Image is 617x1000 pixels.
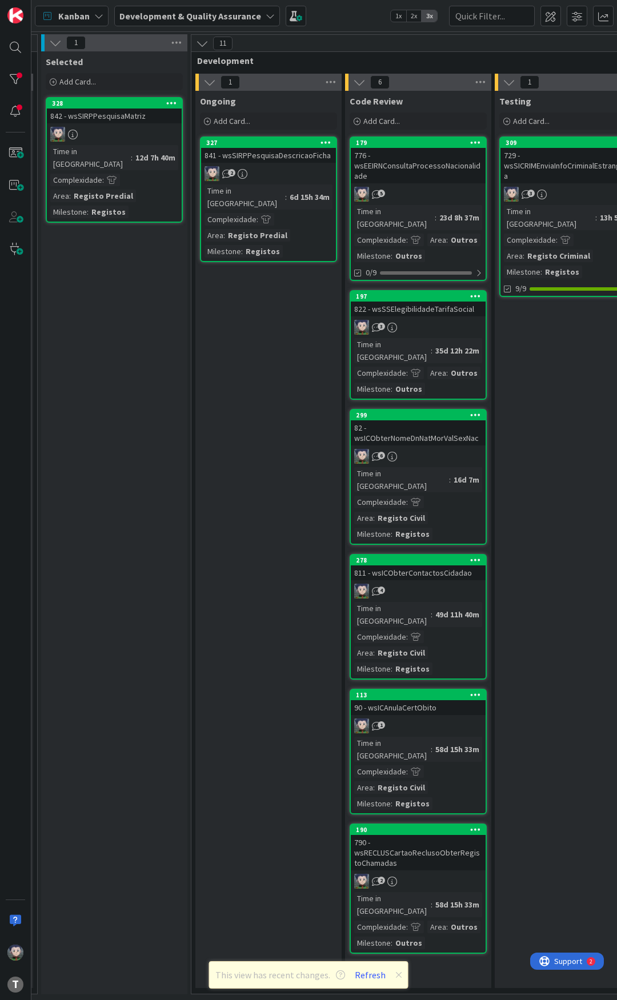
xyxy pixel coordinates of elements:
[378,190,385,197] span: 5
[201,148,336,163] div: 841 - wsSIRPPesquisaDescricaoFicha
[66,36,86,50] span: 1
[351,700,486,715] div: 90 - wsICAnulaCertObito
[206,139,336,147] div: 327
[354,383,391,395] div: Milestone
[356,411,486,419] div: 299
[351,410,486,445] div: 29982 - wsICObterNomeDnNatMorValSexNac
[449,6,535,26] input: Quick Filter...
[350,95,403,107] span: Code Review
[351,584,486,599] div: LS
[540,266,542,278] span: :
[504,250,523,262] div: Area
[406,234,408,246] span: :
[504,234,556,246] div: Complexidade
[50,206,87,218] div: Milestone
[354,646,373,659] div: Area
[513,116,550,126] span: Add Card...
[50,190,69,202] div: Area
[201,166,336,181] div: LS
[354,320,369,335] img: LS
[351,825,486,835] div: 190
[287,191,332,203] div: 6d 15h 34m
[205,245,241,258] div: Milestone
[391,10,406,22] span: 1x
[351,874,486,889] div: LS
[351,302,486,316] div: 822 - wsSSElegibilidadeTarifaSocial
[427,234,446,246] div: Area
[354,781,373,794] div: Area
[58,9,90,23] span: Kanban
[285,191,287,203] span: :
[392,937,425,949] div: Outros
[595,211,597,224] span: :
[375,781,428,794] div: Registo Civil
[356,826,486,834] div: 190
[351,690,486,700] div: 113
[221,75,240,89] span: 1
[205,166,219,181] img: LS
[422,10,437,22] span: 3x
[391,528,392,540] span: :
[446,367,448,379] span: :
[351,138,486,183] div: 179776 - wsEEIRNConsultaProcessoNacionalidade
[378,323,385,330] span: 3
[524,250,593,262] div: Registo Criminal
[432,344,482,357] div: 35d 12h 22m
[69,190,71,202] span: :
[449,473,451,486] span: :
[354,584,369,599] img: LS
[50,127,65,142] img: LS
[24,2,52,15] span: Support
[431,608,432,621] span: :
[354,737,431,762] div: Time in [GEOGRAPHIC_DATA]
[542,266,582,278] div: Registos
[354,367,406,379] div: Complexidade
[392,662,432,675] div: Registos
[392,250,425,262] div: Outros
[59,77,96,87] span: Add Card...
[448,367,480,379] div: Outros
[351,291,486,316] div: 197822 - wsSSElegibilidadeTarifaSocial
[451,473,482,486] div: 16d 7m
[375,512,428,524] div: Registo Civil
[375,646,428,659] div: Registo Civil
[354,765,406,778] div: Complexidade
[351,690,486,715] div: 11390 - wsICAnulaCertObito
[351,718,486,733] div: LS
[7,7,23,23] img: Visit kanbanzone.com
[356,556,486,564] div: 278
[354,602,431,627] div: Time in [GEOGRAPHIC_DATA]
[215,968,345,982] span: This view has recent changes.
[391,662,392,675] span: :
[370,75,390,89] span: 6
[351,825,486,870] div: 190790 - wsRECLUSCartaoReclusoObterRegistoChamadas
[205,213,257,226] div: Complexidade
[47,127,182,142] div: LS
[354,512,373,524] div: Area
[350,290,487,400] a: 197822 - wsSSElegibilidadeTarifaSocialLSTime in [GEOGRAPHIC_DATA]:35d 12h 22mComplexidade:Area:Ou...
[200,95,236,107] span: Ongoing
[556,234,558,246] span: :
[354,874,369,889] img: LS
[363,116,400,126] span: Add Card...
[201,138,336,163] div: 327841 - wsSIRPPesquisaDescricaoFicha
[427,367,446,379] div: Area
[102,174,104,186] span: :
[50,174,102,186] div: Complexidade
[373,781,375,794] span: :
[373,512,375,524] span: :
[52,99,182,107] div: 328
[350,409,487,545] a: 29982 - wsICObterNomeDnNatMorValSexNacLSTime in [GEOGRAPHIC_DATA]:16d 7mComplexidade:Area:Registo...
[354,205,435,230] div: Time in [GEOGRAPHIC_DATA]
[47,98,182,123] div: 328842 - wsSIRPPesquisaMatriz
[228,169,235,176] span: 2
[351,291,486,302] div: 197
[351,449,486,464] div: LS
[366,267,376,279] span: 0/9
[406,630,408,643] span: :
[354,449,369,464] img: LS
[515,283,526,295] span: 9/9
[427,921,446,933] div: Area
[225,229,290,242] div: Registo Predial
[448,921,480,933] div: Outros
